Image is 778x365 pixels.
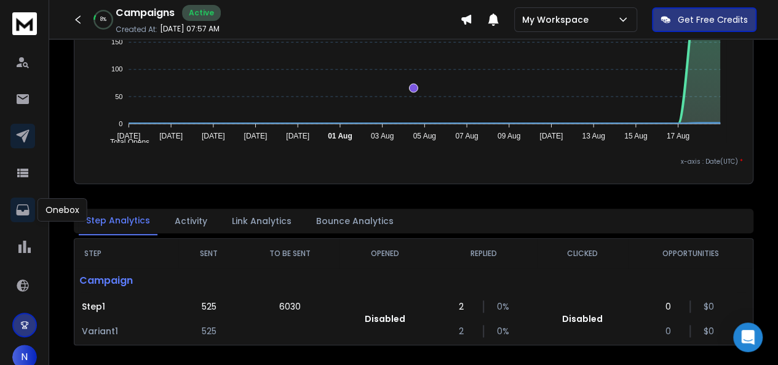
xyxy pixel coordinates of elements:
[458,325,470,337] p: 2
[498,132,520,140] tspan: 09 Aug
[537,239,628,268] th: CLICKED
[12,12,37,35] img: logo
[339,239,431,268] th: OPENED
[652,7,756,32] button: Get Free Credits
[202,325,216,337] p: 525
[116,6,175,20] h1: Campaigns
[82,325,171,337] p: Variant 1
[665,325,677,337] p: 0
[74,268,178,293] p: Campaign
[431,239,538,268] th: REPLIED
[522,14,593,26] p: My Workspace
[111,65,122,73] tspan: 100
[628,239,753,268] th: OPPORTUNITIES
[240,239,339,268] th: TO BE SENT
[582,132,605,140] tspan: 13 Aug
[562,313,603,325] p: Disabled
[496,325,509,337] p: 0 %
[111,38,122,46] tspan: 150
[167,207,215,235] button: Activity
[733,323,763,352] div: Open Intercom Messenger
[101,138,149,146] span: Total Opens
[279,300,300,313] p: 6030
[413,132,435,140] tspan: 05 Aug
[82,300,171,313] p: Step 1
[182,5,221,21] div: Active
[703,325,715,337] p: $ 0
[178,239,240,268] th: SENT
[119,120,122,127] tspan: 0
[244,132,267,140] tspan: [DATE]
[100,16,106,23] p: 8 %
[38,198,87,222] div: Onebox
[496,300,509,313] p: 0 %
[74,239,178,268] th: STEP
[159,132,183,140] tspan: [DATE]
[365,313,405,325] p: Disabled
[84,157,743,166] p: x-axis : Date(UTC)
[703,300,715,313] p: $ 0
[678,14,748,26] p: Get Free Credits
[202,132,225,140] tspan: [DATE]
[160,24,220,34] p: [DATE] 07:57 AM
[665,300,677,313] p: 0
[117,132,140,140] tspan: [DATE]
[116,25,157,34] p: Created At:
[309,207,401,235] button: Bounce Analytics
[202,300,216,313] p: 525
[667,132,689,140] tspan: 17 Aug
[371,132,394,140] tspan: 03 Aug
[79,207,157,235] button: Step Analytics
[328,132,352,140] tspan: 01 Aug
[224,207,299,235] button: Link Analytics
[286,132,309,140] tspan: [DATE]
[458,300,470,313] p: 2
[624,132,647,140] tspan: 15 Aug
[455,132,478,140] tspan: 07 Aug
[539,132,563,140] tspan: [DATE]
[115,93,122,100] tspan: 50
